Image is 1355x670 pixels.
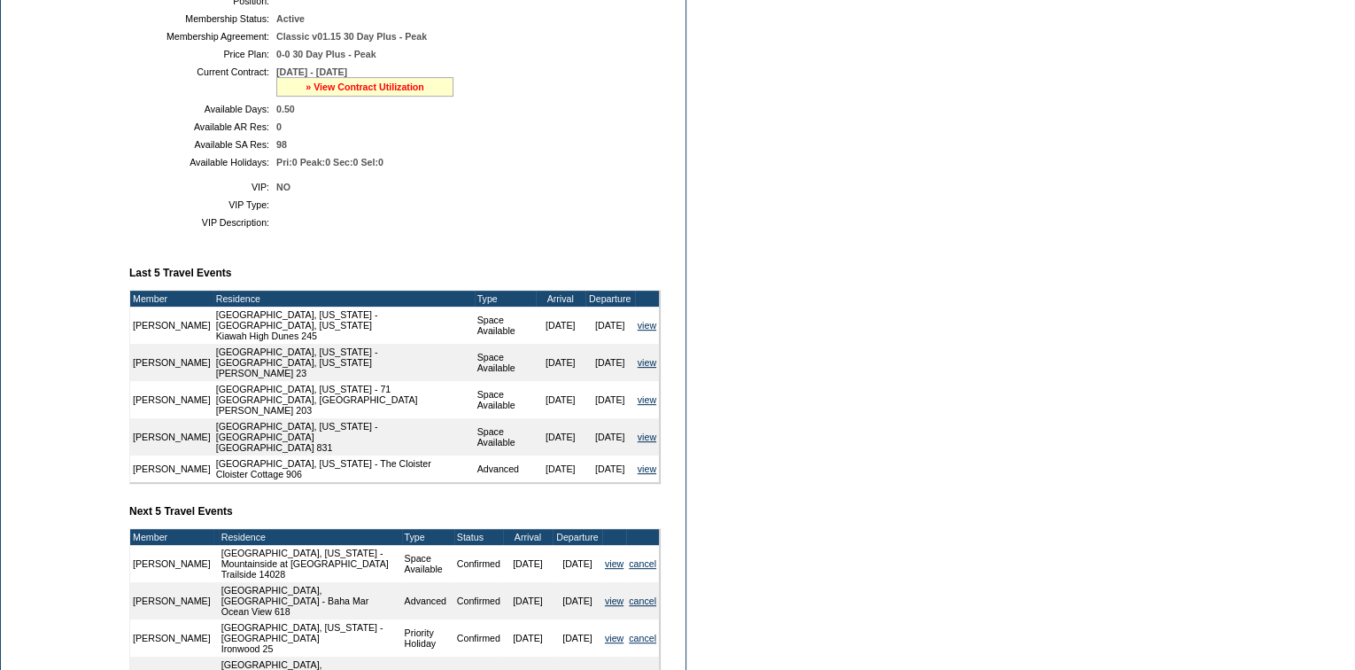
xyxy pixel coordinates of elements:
td: [DATE] [503,582,553,619]
td: Space Available [475,344,536,381]
span: Active [276,13,305,24]
td: [PERSON_NAME] [130,582,213,619]
a: view [605,633,623,643]
td: [GEOGRAPHIC_DATA], [GEOGRAPHIC_DATA] - Baha Mar Ocean View 618 [219,582,402,619]
td: Residence [219,529,402,545]
td: Advanced [402,582,454,619]
td: Arrival [536,291,585,307]
a: view [638,464,656,474]
td: Confirmed [454,582,503,619]
td: Residence [213,291,475,307]
span: 0.50 [276,104,295,114]
a: view [638,432,656,442]
a: view [605,558,623,569]
span: 0 [276,121,282,132]
td: [PERSON_NAME] [130,381,213,418]
td: Available AR Res: [136,121,269,132]
td: [DATE] [585,381,635,418]
td: Confirmed [454,619,503,657]
a: view [638,357,656,368]
td: [DATE] [503,545,553,582]
td: [DATE] [585,456,635,482]
td: [PERSON_NAME] [130,418,213,456]
td: Type [475,291,536,307]
td: [PERSON_NAME] [130,307,213,344]
td: Space Available [475,381,536,418]
td: [DATE] [553,619,602,657]
td: Priority Holiday [402,619,454,657]
a: view [638,394,656,405]
td: [PERSON_NAME] [130,545,213,582]
td: Departure [553,529,602,545]
a: » View Contract Utilization [306,82,424,92]
span: [DATE] - [DATE] [276,66,347,77]
td: Available Holidays: [136,157,269,167]
td: [GEOGRAPHIC_DATA], [US_STATE] - The Cloister Cloister Cottage 906 [213,456,475,482]
td: [DATE] [585,344,635,381]
td: Membership Status: [136,13,269,24]
td: [PERSON_NAME] [130,456,213,482]
a: view [638,320,656,331]
a: cancel [629,596,656,606]
td: VIP: [136,182,269,192]
td: [DATE] [536,307,585,344]
td: Member [130,529,213,545]
span: NO [276,182,290,192]
td: [DATE] [536,418,585,456]
td: VIP Description: [136,217,269,228]
td: VIP Type: [136,199,269,210]
td: [GEOGRAPHIC_DATA], [US_STATE] - [GEOGRAPHIC_DATA], [US_STATE] Kiawah High Dunes 245 [213,307,475,344]
td: [PERSON_NAME] [130,619,213,657]
td: [GEOGRAPHIC_DATA], [US_STATE] - [GEOGRAPHIC_DATA], [US_STATE] [PERSON_NAME] 23 [213,344,475,381]
b: Last 5 Travel Events [129,267,231,279]
b: Next 5 Travel Events [129,505,233,518]
a: view [605,596,623,606]
span: Classic v01.15 30 Day Plus - Peak [276,31,427,42]
td: Available SA Res: [136,139,269,150]
td: Status [454,529,503,545]
td: Advanced [475,456,536,482]
td: Space Available [402,545,454,582]
td: [DATE] [585,418,635,456]
span: 0-0 30 Day Plus - Peak [276,49,376,59]
td: [DATE] [536,456,585,482]
td: Member [130,291,213,307]
td: Space Available [475,418,536,456]
td: Available Days: [136,104,269,114]
td: [GEOGRAPHIC_DATA], [US_STATE] - 71 [GEOGRAPHIC_DATA], [GEOGRAPHIC_DATA] [PERSON_NAME] 203 [213,381,475,418]
td: Arrival [503,529,553,545]
td: [DATE] [553,582,602,619]
td: [DATE] [536,344,585,381]
a: cancel [629,558,656,569]
td: [DATE] [536,381,585,418]
td: [GEOGRAPHIC_DATA], [US_STATE] - Mountainside at [GEOGRAPHIC_DATA] Trailside 14028 [219,545,402,582]
td: Confirmed [454,545,503,582]
td: Membership Agreement: [136,31,269,42]
td: Price Plan: [136,49,269,59]
td: [DATE] [503,619,553,657]
a: cancel [629,633,656,643]
td: Departure [585,291,635,307]
td: Type [402,529,454,545]
span: Pri:0 Peak:0 Sec:0 Sel:0 [276,157,383,167]
td: [DATE] [553,545,602,582]
td: [PERSON_NAME] [130,344,213,381]
td: Current Contract: [136,66,269,97]
td: Space Available [475,307,536,344]
span: 98 [276,139,287,150]
td: [GEOGRAPHIC_DATA], [US_STATE] - [GEOGRAPHIC_DATA] Ironwood 25 [219,619,402,657]
td: [DATE] [585,307,635,344]
td: [GEOGRAPHIC_DATA], [US_STATE] - [GEOGRAPHIC_DATA] [GEOGRAPHIC_DATA] 831 [213,418,475,456]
